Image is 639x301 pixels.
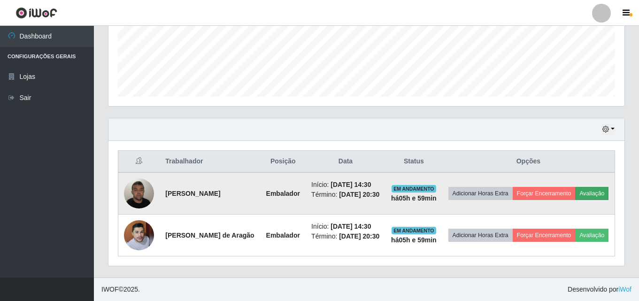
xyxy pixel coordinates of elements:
[392,227,436,234] span: EM ANDAMENTO
[165,190,220,197] strong: [PERSON_NAME]
[311,222,380,232] li: Início:
[160,151,260,173] th: Trabalhador
[513,229,576,242] button: Forçar Encerramento
[339,191,379,198] time: [DATE] 20:30
[448,187,513,200] button: Adicionar Horas Extra
[165,232,254,239] strong: [PERSON_NAME] de Aragão
[266,190,300,197] strong: Embalador
[513,187,576,200] button: Forçar Encerramento
[260,151,306,173] th: Posição
[385,151,442,173] th: Status
[124,173,154,213] img: 1714957062897.jpeg
[391,194,437,202] strong: há 05 h e 59 min
[568,285,631,294] span: Desenvolvido por
[331,181,371,188] time: [DATE] 14:30
[15,7,57,19] img: CoreUI Logo
[575,229,608,242] button: Avaliação
[101,286,119,293] span: IWOF
[339,232,379,240] time: [DATE] 20:30
[311,190,380,200] li: Término:
[266,232,300,239] strong: Embalador
[311,232,380,241] li: Término:
[101,285,140,294] span: © 2025 .
[618,286,631,293] a: iWof
[306,151,385,173] th: Data
[331,223,371,230] time: [DATE] 14:30
[448,229,513,242] button: Adicionar Horas Extra
[391,236,437,244] strong: há 05 h e 59 min
[124,219,154,252] img: 1757417276217.jpeg
[392,185,436,193] span: EM ANDAMENTO
[442,151,615,173] th: Opções
[311,180,380,190] li: Início:
[575,187,608,200] button: Avaliação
